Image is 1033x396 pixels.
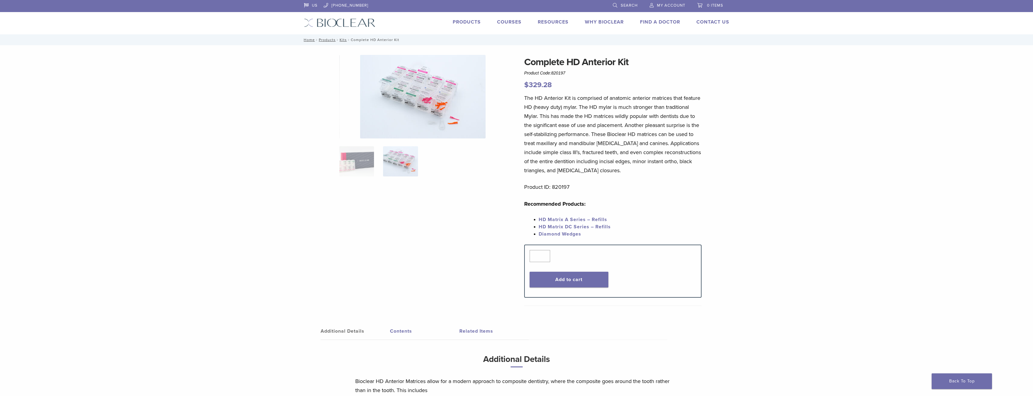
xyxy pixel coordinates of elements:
a: Products [453,19,481,25]
a: Kits [340,38,347,42]
p: Bioclear HD Anterior Matrices allow for a modern approach to composite dentistry, where the compo... [355,377,678,395]
span: Search [621,3,638,8]
a: Back To Top [932,373,992,389]
p: The HD Anterior Kit is comprised of anatomic anterior matrices that feature HD (heavy duty) mylar... [524,93,702,175]
strong: Recommended Products: [524,201,586,207]
span: / [347,38,351,41]
h1: Complete HD Anterior Kit [524,55,702,69]
span: Product Code: [524,71,565,75]
nav: Complete HD Anterior Kit [299,34,734,45]
a: Related Items [459,323,529,340]
a: Courses [497,19,521,25]
span: 820197 [551,71,566,75]
a: Home [302,38,315,42]
img: Complete HD Anterior Kit - Image 2 [383,146,418,176]
span: / [315,38,319,41]
a: HD Matrix DC Series – Refills [539,224,611,230]
a: HD Matrix A Series – Refills [539,217,607,223]
button: Add to cart [530,272,608,287]
a: Diamond Wedges [539,231,581,237]
a: Why Bioclear [585,19,624,25]
p: Product ID: 820197 [524,182,702,192]
a: Contents [390,323,459,340]
a: Resources [538,19,569,25]
a: Additional Details [321,323,390,340]
img: Bioclear [304,18,375,27]
a: Products [319,38,336,42]
span: $ [524,81,529,89]
span: / [336,38,340,41]
span: 0 items [707,3,723,8]
h3: Additional Details [355,352,678,372]
img: IMG_8088-1-324x324.jpg [339,146,374,176]
img: Complete HD Anterior Kit - Image 2 [360,55,486,138]
a: Contact Us [696,19,729,25]
span: My Account [657,3,685,8]
a: Find A Doctor [640,19,680,25]
bdi: 329.28 [524,81,552,89]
